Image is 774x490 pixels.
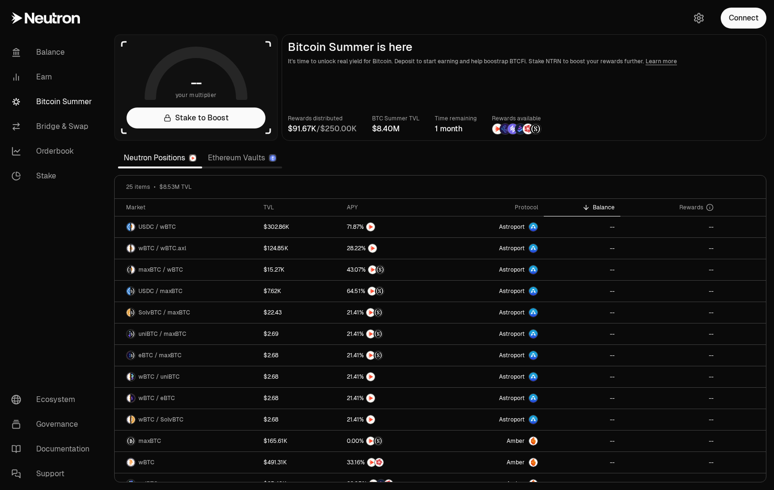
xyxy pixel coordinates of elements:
span: eBTC / maxBTC [138,352,182,359]
span: Astroport [499,245,525,252]
a: -- [544,323,621,344]
a: -- [620,281,719,302]
a: wBTC LogouniBTC LogowBTC / uniBTC [115,366,258,387]
img: USDC Logo [127,223,130,231]
a: $22.43 [258,302,342,323]
a: -- [620,259,719,280]
a: $302.86K [258,216,342,237]
a: Governance [4,412,103,437]
a: NTRN [341,409,443,430]
div: $2.68 [264,394,278,402]
a: Astroport [443,366,544,387]
img: wBTC Logo [131,223,135,231]
a: SolvBTC LogomaxBTC LogoSolvBTC / maxBTC [115,302,258,323]
img: Amber [529,458,538,467]
a: Balance [4,40,103,65]
a: Documentation [4,437,103,461]
a: uniBTC LogomaxBTC LogouniBTC / maxBTC [115,323,258,344]
a: $7.62K [258,281,342,302]
a: $15.27K [258,259,342,280]
a: Neutron Positions [118,148,202,167]
a: Astroport [443,388,544,409]
div: APY [347,204,437,211]
img: Neutron Logo [190,155,196,161]
img: Structured Points [530,124,541,134]
span: Amber [507,437,525,445]
a: -- [620,452,719,473]
span: Amber [507,459,525,466]
span: uniBTC [138,480,158,488]
a: -- [544,366,621,387]
a: -- [620,302,719,323]
img: NTRN [366,351,375,360]
a: $2.69 [258,323,342,344]
button: NTRN [347,244,437,253]
a: NTRNStructured Points [341,431,443,451]
p: Time remaining [435,114,477,123]
span: wBTC / uniBTC [138,373,180,381]
span: $8.53M TVL [159,183,192,191]
h2: Bitcoin Summer is here [288,40,760,54]
a: Astroport [443,238,544,259]
a: Astroport [443,323,544,344]
img: Bedrock Diamonds [377,480,385,488]
a: eBTC LogomaxBTC LogoeBTC / maxBTC [115,345,258,366]
img: Structured Points [374,308,382,317]
a: -- [620,345,719,366]
a: -- [544,281,621,302]
span: Astroport [499,352,525,359]
p: Rewards available [492,114,541,123]
span: SolvBTC / maxBTC [138,309,190,316]
img: NTRN [366,437,375,445]
img: SolvBTC Logo [131,415,135,424]
img: maxBTC Logo [131,308,135,317]
a: Astroport [443,216,544,237]
span: maxBTC [138,437,161,445]
a: Astroport [443,302,544,323]
a: AmberAmber [443,431,544,451]
a: NTRNStructured Points [341,281,443,302]
a: -- [620,238,719,259]
div: $491.31K [264,459,287,466]
span: Astroport [499,394,525,402]
img: eBTC Logo [131,394,135,402]
img: Amber [529,480,538,488]
img: NTRN [368,287,376,295]
a: Learn more [646,58,677,65]
span: wBTC [138,459,155,466]
span: Rewards [679,204,703,211]
div: Balance [549,204,615,211]
a: maxBTC LogowBTC LogomaxBTC / wBTC [115,259,258,280]
span: wBTC / SolvBTC [138,416,184,423]
img: NTRN [366,394,375,402]
img: eBTC Logo [127,351,130,360]
img: wBTC.axl Logo [131,244,135,253]
div: TVL [264,204,336,211]
img: USDC Logo [127,287,130,295]
button: NTRNStructured Points [347,351,437,360]
a: $2.68 [258,409,342,430]
p: BTC Summer TVL [372,114,420,123]
div: Protocol [449,204,538,211]
div: $165.61K [264,437,287,445]
img: NTRN [368,265,377,274]
button: NTRNStructured Points [347,308,437,317]
div: Market [126,204,252,211]
span: Astroport [499,287,525,295]
img: wBTC Logo [127,244,130,253]
img: maxBTC Logo [131,330,135,338]
span: Astroport [499,266,525,274]
a: -- [544,388,621,409]
a: Support [4,461,103,486]
a: -- [544,259,621,280]
a: Astroport [443,345,544,366]
a: $2.68 [258,345,342,366]
a: $124.85K [258,238,342,259]
a: -- [620,388,719,409]
a: Earn [4,65,103,89]
img: NTRN [366,372,375,381]
img: Bedrock Diamonds [515,124,526,134]
div: 1 month [435,123,477,135]
img: uniBTC Logo [127,330,130,338]
button: NTRNStructured Points [347,329,437,339]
